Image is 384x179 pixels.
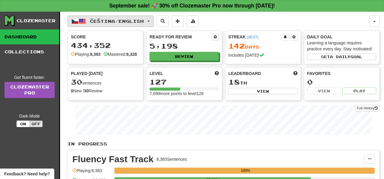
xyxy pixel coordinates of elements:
[17,121,30,127] button: On
[330,55,350,59] span: a daily
[5,74,55,80] div: Get fluent faster.
[228,34,282,40] div: Streak
[342,88,376,94] button: Play
[71,51,101,57] div: Playing:
[228,88,298,94] button: View
[150,52,219,61] button: Review
[187,16,199,27] button: More stats
[247,35,259,39] a: (AEST)
[355,105,379,112] button: Full History
[150,34,211,40] div: Ready for Review
[228,78,240,86] span: 18
[307,34,376,40] div: Daily Goal
[228,70,261,76] span: Leaderboard
[84,88,89,93] strong: 30
[228,42,298,50] div: Day s
[156,156,187,162] div: 8,383 Sentences
[228,42,245,50] span: 142
[293,70,298,76] span: This week in points, UTC
[71,70,103,76] span: Played [DATE]
[68,16,154,27] button: Čeština/English
[72,155,153,164] div: Fluency Fast Track
[71,88,140,94] div: New / Review
[72,168,111,178] div: Playing: 8,383
[5,82,55,98] a: ClozemasterPro
[71,42,140,49] div: 434,352
[228,52,298,58] div: Includes [DATE]!
[307,53,376,60] button: Seta dailygoal
[5,113,55,119] div: Dark Mode
[150,91,219,97] div: 7,699 more points to level 128
[71,88,73,93] strong: 0
[4,171,50,177] span: Open feedback widget
[307,78,376,86] div: 0
[307,88,341,94] button: View
[71,78,140,86] div: sentences
[17,18,56,24] div: Clozemaster
[172,16,184,27] button: Add sentence to collection
[157,16,169,27] button: Search sentences
[307,40,376,52] div: Learning a language requires practice every day. Stay motivated!
[71,34,140,40] div: Score
[150,42,219,50] div: 5,198
[71,78,82,86] span: 30
[29,121,43,127] button: Off
[104,51,137,57] div: Mastered:
[116,168,375,174] div: 100%
[109,3,275,9] strong: September sale! 🚀 30% off Clozemaster Pro now through [DATE]!
[307,70,376,76] div: Favorites
[228,78,298,86] div: th
[215,70,219,76] span: Score more points to level up
[150,78,219,86] div: 127
[90,52,101,57] strong: 8,393
[126,52,137,57] strong: 6,328
[90,19,144,24] span: Čeština / English
[68,141,379,147] p: In Progress
[150,70,163,76] span: Level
